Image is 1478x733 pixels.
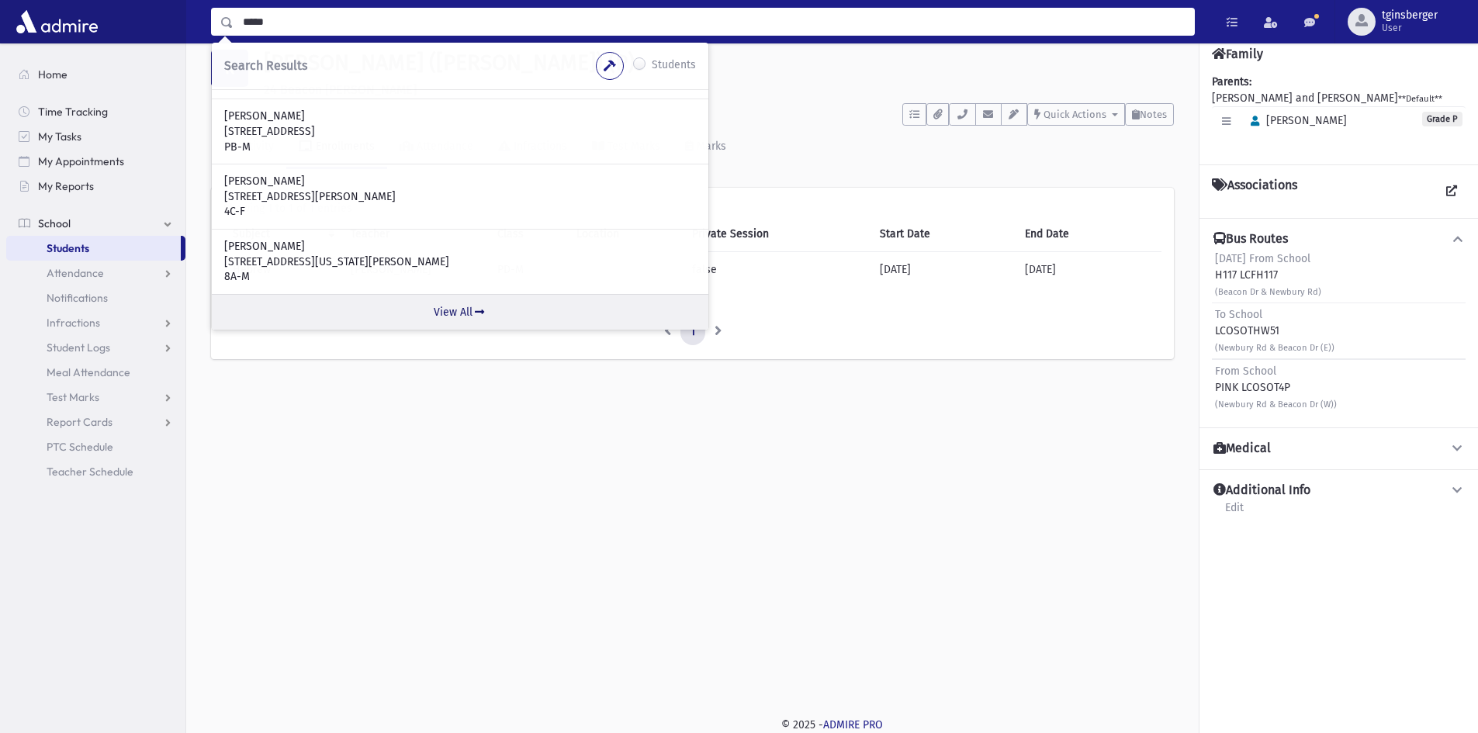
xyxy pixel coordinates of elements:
[224,109,696,124] p: [PERSON_NAME]
[1224,499,1244,527] a: Edit
[224,204,696,220] p: 4C-F
[47,440,113,454] span: PTC Schedule
[224,239,696,254] p: [PERSON_NAME]
[823,718,883,731] a: ADMIRE PRO
[211,50,248,87] div: R
[224,58,307,73] span: Search Results
[224,109,696,154] a: [PERSON_NAME] [STREET_ADDRESS] PB-M
[47,316,100,330] span: Infractions
[47,266,104,280] span: Attendance
[1213,231,1288,247] h4: Bus Routes
[264,50,1174,76] h1: [PERSON_NAME] ([PERSON_NAME]) (P)
[680,318,705,346] a: 1
[1215,399,1337,410] small: (Newbury Rd & Beacon Dr (W))
[234,8,1194,36] input: Search
[652,57,696,75] label: Students
[1016,251,1161,287] td: [DATE]
[224,124,696,140] p: [STREET_ADDRESS]
[1215,306,1334,355] div: LCOSOTHW51
[6,236,181,261] a: Students
[6,99,185,124] a: Time Tracking
[38,105,108,119] span: Time Tracking
[47,465,133,479] span: Teacher Schedule
[6,261,185,285] a: Attendance
[47,415,112,429] span: Report Cards
[6,434,185,459] a: PTC Schedule
[1212,482,1466,499] button: Additional Info
[38,216,71,230] span: School
[1244,114,1347,127] span: [PERSON_NAME]
[871,251,1016,287] td: [DATE]
[1215,308,1262,321] span: To School
[6,410,185,434] a: Report Cards
[6,211,185,236] a: School
[1212,75,1251,88] b: Parents:
[683,251,871,287] td: false
[6,285,185,310] a: Notifications
[47,341,110,354] span: Student Logs
[6,62,185,87] a: Home
[12,6,102,37] img: AdmirePro
[224,269,696,285] p: 8A-M
[6,335,185,360] a: Student Logs
[1044,109,1106,120] span: Quick Actions
[6,385,185,410] a: Test Marks
[1016,216,1161,252] th: End Date
[38,179,94,193] span: My Reports
[224,140,696,155] p: PB-M
[1382,9,1438,22] span: tginsberger
[1382,22,1438,34] span: User
[38,130,81,143] span: My Tasks
[1140,109,1167,120] span: Notes
[1438,178,1466,206] a: View all Associations
[683,216,871,252] th: Private Session
[871,216,1016,252] th: Start Date
[6,310,185,335] a: Infractions
[1213,441,1271,457] h4: Medical
[1215,287,1321,297] small: (Beacon Dr & Newbury Rd)
[6,360,185,385] a: Meal Attendance
[38,154,124,168] span: My Appointments
[1212,74,1466,152] div: [PERSON_NAME] and [PERSON_NAME]
[38,67,67,81] span: Home
[1212,441,1466,457] button: Medical
[47,241,89,255] span: Students
[224,174,696,220] a: [PERSON_NAME] [STREET_ADDRESS][PERSON_NAME] 4C-F
[6,149,185,174] a: My Appointments
[1212,231,1466,247] button: Bus Routes
[1215,365,1276,378] span: From School
[6,174,185,199] a: My Reports
[1212,47,1263,61] h4: Family
[264,82,1174,97] h6: 24 Beacon [PERSON_NAME]
[224,254,696,270] p: [STREET_ADDRESS][US_STATE][PERSON_NAME]
[212,294,708,330] a: View All
[1027,103,1125,126] button: Quick Actions
[224,239,696,285] a: [PERSON_NAME] [STREET_ADDRESS][US_STATE][PERSON_NAME] 8A-M
[211,126,286,169] a: Activity
[1215,252,1310,265] span: [DATE] From School
[47,291,108,305] span: Notifications
[224,174,696,189] p: [PERSON_NAME]
[1215,343,1334,353] small: (Newbury Rd & Beacon Dr (E))
[47,365,130,379] span: Meal Attendance
[1213,482,1310,499] h4: Additional Info
[1215,251,1321,299] div: H117 LCFH117
[1212,178,1297,206] h4: Associations
[47,390,99,404] span: Test Marks
[224,189,696,205] p: [STREET_ADDRESS][PERSON_NAME]
[1422,112,1462,126] span: Grade P
[694,140,726,153] div: Marks
[1125,103,1174,126] button: Notes
[211,717,1453,733] div: © 2025 -
[6,124,185,149] a: My Tasks
[1215,363,1337,412] div: PINK LCOSOT4P
[6,459,185,484] a: Teacher Schedule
